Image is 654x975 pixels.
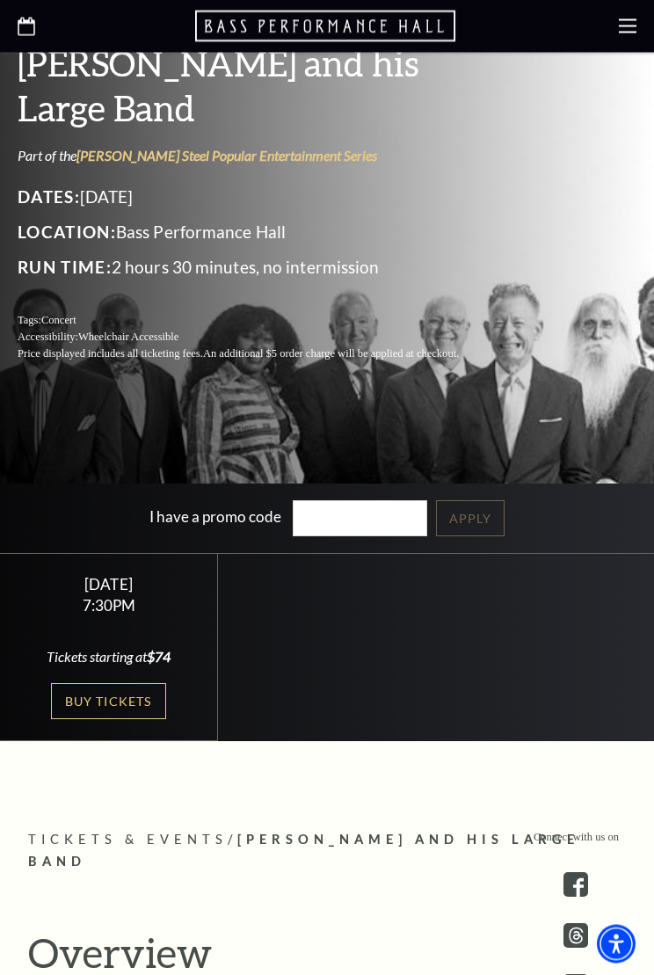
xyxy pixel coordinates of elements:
p: Accessibility: [18,330,501,346]
p: 2 hours 30 minutes, no intermission [18,254,501,282]
p: Bass Performance Hall [18,219,501,247]
a: Open this option [18,18,35,36]
div: [DATE] [21,576,197,594]
p: Connect with us on [534,830,619,847]
div: Tickets starting at [21,648,197,667]
span: Run Time: [18,258,112,278]
div: 7:30PM [21,599,197,614]
span: Wheelchair Accessible [78,331,178,344]
p: Part of the [18,147,501,166]
label: I have a promo code [149,508,281,527]
span: Dates: [18,187,80,207]
p: Tags: [18,313,501,330]
a: Open this option [195,9,459,44]
a: Buy Tickets [51,684,165,720]
h3: [PERSON_NAME] and his Large Band [18,41,501,131]
p: [DATE] [18,184,501,212]
span: Concert [41,315,76,327]
a: Irwin Steel Popular Entertainment Series - open in a new tab [76,148,377,164]
span: $74 [147,649,171,666]
p: / [28,830,626,874]
span: An additional $5 order charge will be applied at checkout. [203,348,459,360]
span: Location: [18,222,116,243]
a: facebook - open in a new tab [563,873,588,898]
span: Tickets & Events [28,833,228,848]
div: Accessibility Menu [597,925,636,964]
span: [PERSON_NAME] and his Large Band [28,833,579,869]
p: Price displayed includes all ticketing fees. [18,346,501,363]
a: threads.com - open in a new tab [563,924,588,949]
